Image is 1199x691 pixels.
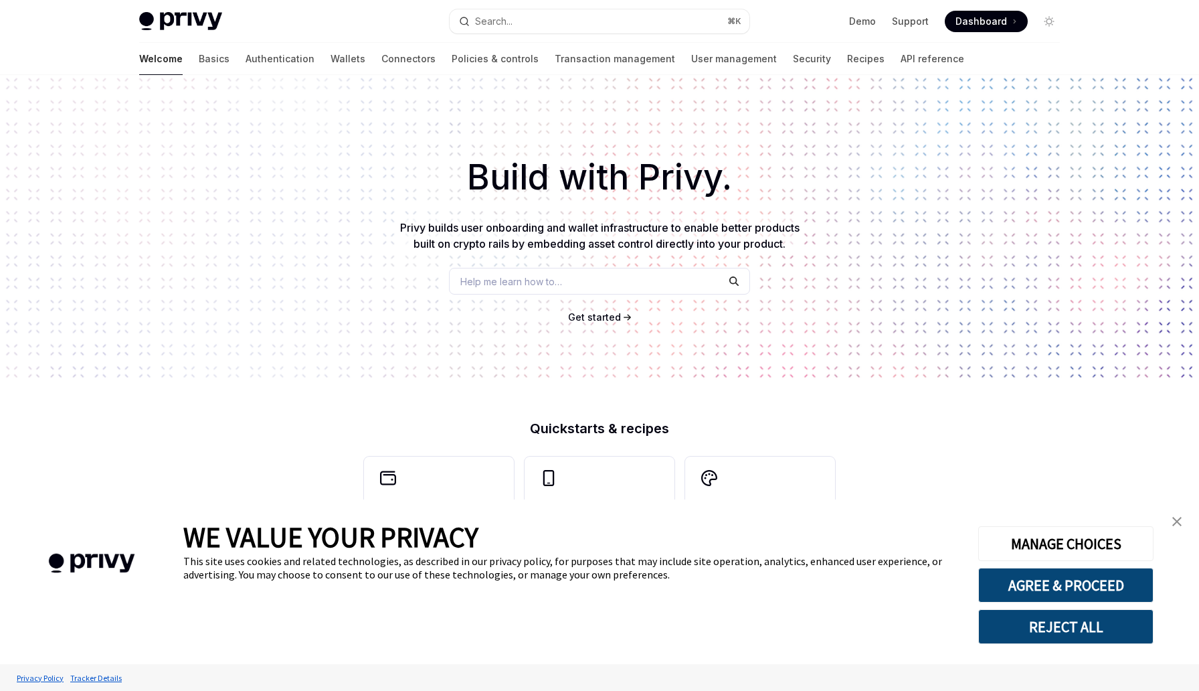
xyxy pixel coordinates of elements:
[139,43,183,75] a: Welcome
[1038,11,1060,32] button: Toggle dark mode
[892,15,929,28] a: Support
[945,11,1028,32] a: Dashboard
[183,554,958,581] div: This site uses cookies and related technologies, as described in our privacy policy, for purposes...
[381,43,436,75] a: Connectors
[847,43,885,75] a: Recipes
[978,568,1154,603] button: AGREE & PROCEED
[13,666,67,690] a: Privacy Policy
[460,275,562,289] span: Help me learn how to…
[20,534,163,593] img: company logo
[685,457,835,593] a: **** *****Whitelabel login, wallets, and user management with your own UI and branding.
[452,43,539,75] a: Policies & controls
[568,311,621,324] a: Get started
[978,526,1154,561] button: MANAGE CHOICES
[525,457,674,593] a: **** **** **** ***Use the React Native SDK to build a mobile app on Solana.
[450,9,749,33] button: Search...⌘K
[691,43,777,75] a: User management
[67,666,125,690] a: Tracker Details
[21,151,1178,204] h1: Build with Privy.
[246,43,314,75] a: Authentication
[568,311,621,323] span: Get started
[1172,517,1182,526] img: close banner
[978,609,1154,644] button: REJECT ALL
[901,43,964,75] a: API reference
[727,16,741,27] span: ⌘ K
[555,43,675,75] a: Transaction management
[475,13,513,29] div: Search...
[331,43,365,75] a: Wallets
[183,520,478,554] span: WE VALUE YOUR PRIVACY
[400,221,800,250] span: Privy builds user onboarding and wallet infrastructure to enable better products built on crypto ...
[364,422,835,435] h2: Quickstarts & recipes
[139,12,222,31] img: light logo
[955,15,1007,28] span: Dashboard
[1164,508,1190,535] a: close banner
[793,43,831,75] a: Security
[849,15,876,28] a: Demo
[199,43,229,75] a: Basics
